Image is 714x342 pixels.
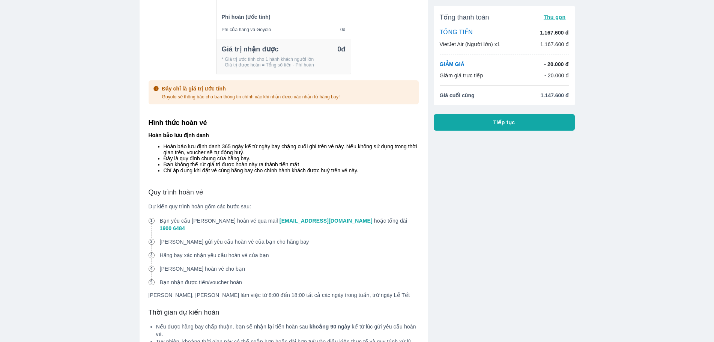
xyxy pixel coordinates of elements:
[164,167,419,173] li: Chỉ áp dụng khi đặt vé cùng hãng bay cho chính hành khách được huỷ trên vé này.
[541,92,569,99] span: 1.147.600 đ
[160,238,309,246] p: [PERSON_NAME] gửi yêu cầu hoàn vé của bạn cho hãng bay
[160,265,245,273] p: [PERSON_NAME] hoàn vé cho bạn
[160,279,242,286] p: Bạn nhận được tiền/voucher hoàn
[544,72,569,79] p: - 20.000 đ
[149,280,154,285] p: 5
[149,291,419,299] p: [PERSON_NAME], [PERSON_NAME] làm việc từ 8:00 đến 18:00 tất cả các ngày trong tuần, trừ ngày Lễ Tết
[434,114,575,131] button: Tiếp tục
[160,225,185,231] a: 1900 6484
[440,13,489,22] span: Tổng thanh toán
[162,85,340,92] p: Đây chỉ là giá trị ước tính
[149,266,154,271] p: 4
[541,12,569,23] button: Thu gọn
[440,60,464,68] p: GIẢM GIÁ
[440,72,483,79] p: Giảm giá trực tiếp
[164,143,419,155] li: Hoàn bảo lưu định danh 365 ngày kể từ ngày bay chặng cuối ghi trên vé này. Nếu không sử dụng tron...
[149,203,419,210] p: Dự kiến quy trình hoàn gồm các bước sau:
[540,41,569,48] p: 1.167.600 đ
[544,14,566,20] span: Thu gọn
[337,45,345,54] p: 0đ
[164,161,419,167] li: Bạn không thể rút giá trị được hoàn này ra thành tiền mặt
[493,119,515,126] span: Tiếp tục
[156,323,419,338] li: Nếu được hãng bay chấp thuận, bạn sẽ nhận lại tiền hoàn sau kể từ lúc gửi yêu cầu hoàn vé.
[160,218,407,231] span: Bạn yêu cầu [PERSON_NAME] hoàn vé qua mail hoặc tổng đài
[149,239,154,244] p: 2
[440,29,473,37] p: TỔNG TIỀN
[149,188,419,197] p: Quy trình hoàn vé
[540,29,568,36] p: 1.167.600 đ
[149,132,209,138] strong: Hoàn bảo lưu định danh
[149,218,154,223] p: 1
[280,218,373,224] a: [EMAIL_ADDRESS][DOMAIN_NAME]
[149,119,207,127] strong: Hình thức hoàn vé
[160,252,269,259] p: Hãng bay xác nhận yêu cầu hoàn vé của bạn
[440,41,500,48] p: VietJet Air (Người lớn) x1
[162,94,340,100] p: Goyolo sẽ thông báo cho bạn thông tin chính xác khi nhận được xác nhận từ hãng bay!
[222,13,271,21] p: Phí hoàn (ước tính)
[149,253,154,258] p: 3
[222,26,271,33] p: Phí của hãng và Goyolo
[225,57,314,68] p: Giá trị ước tính cho 1 hành khách người lớn Giá trị được hoàn = Tổng số tiền - Phí hoàn
[310,324,350,330] strong: khoảng 90 ngày
[440,92,475,99] span: Giá cuối cùng
[340,26,346,33] p: 0đ
[222,45,279,54] p: Giá trị nhận được
[149,308,419,317] p: Thời gian dự kiến hoàn
[544,60,568,68] p: - 20.000 đ
[164,155,419,161] li: Đây là quy định chung của hãng bay.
